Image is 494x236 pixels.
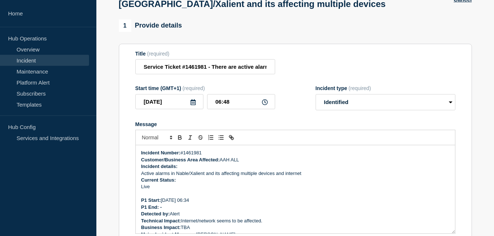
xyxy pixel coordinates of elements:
p: AAH ALL [141,157,449,163]
p: TBA [141,224,449,231]
div: Message [136,145,455,233]
p: Alert [141,211,449,217]
p: Live [141,183,449,190]
span: 1 [119,19,131,32]
button: Toggle ordered list [206,133,216,142]
button: Toggle link [226,133,237,142]
button: Toggle italic text [185,133,195,142]
strong: Business Impact: [141,225,181,230]
input: HH:MM [207,94,275,109]
strong: Customer/Business Area Affected: [141,157,220,162]
button: Toggle strikethrough text [195,133,206,142]
input: YYYY-MM-DD [135,94,203,109]
p: [DATE] 06:34 [141,197,449,204]
strong: Technical Impact: [141,218,181,224]
select: Incident type [316,94,455,110]
p: Internet/network seems to be affected. [141,218,449,224]
strong: Incident Number: [141,150,181,155]
span: Font size [139,133,175,142]
div: Title [135,51,275,57]
strong: Detected by: [141,211,170,217]
span: (required) [147,51,170,57]
div: Provide details [119,19,182,32]
p: #1461981 [141,150,449,156]
button: Toggle bold text [175,133,185,142]
span: (required) [349,85,371,91]
div: Incident type [316,85,455,91]
strong: Current Status: [141,177,176,183]
strong: P1 End: - [141,204,162,210]
p: Active alarms in Nable/Xalient and its affecting multiple devices and internet [141,170,449,177]
div: Start time (GMT+1) [135,85,275,91]
strong: P1 Start: [141,197,161,203]
input: Title [135,59,275,74]
span: (required) [182,85,205,91]
div: Message [135,121,455,127]
button: Toggle bulleted list [216,133,226,142]
strong: Incident details: [141,164,178,169]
